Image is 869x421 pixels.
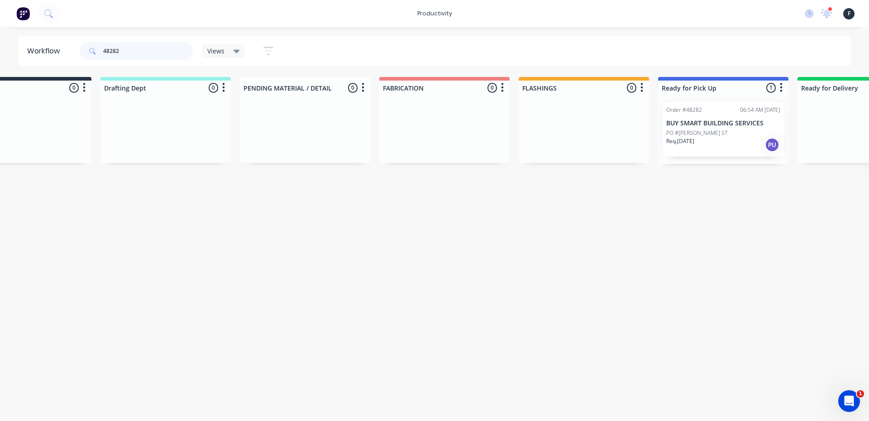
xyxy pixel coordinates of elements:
[838,390,860,412] iframe: Intercom live chat
[663,102,784,157] div: Order #4828206:54 AM [DATE]BUY SMART BUILDING SERVICESPO #[PERSON_NAME] STReq.[DATE]PU
[16,7,30,20] img: Factory
[666,120,780,127] p: BUY SMART BUILDING SERVICES
[848,10,850,18] span: F
[666,137,694,145] p: Req. [DATE]
[666,129,727,137] p: PO #[PERSON_NAME] ST
[666,106,702,114] div: Order #48282
[765,138,779,152] div: PU
[413,7,457,20] div: productivity
[103,42,193,60] input: Search for orders...
[857,390,864,397] span: 1
[27,46,64,57] div: Workflow
[207,46,224,56] span: Views
[740,106,780,114] div: 06:54 AM [DATE]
